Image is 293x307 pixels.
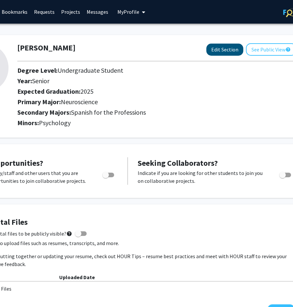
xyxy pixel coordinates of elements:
span: 2025 [80,87,94,95]
div: Toggle [100,169,118,179]
h2: Year: [17,77,251,85]
mat-icon: help [285,46,291,53]
b: Uploaded Date [59,274,95,280]
a: Messages [83,0,112,23]
span: Spanish for the Professions [71,108,146,116]
span: Senior [32,77,49,85]
mat-icon: help [66,230,72,238]
iframe: Chat [5,278,28,302]
span: Neuroscience [61,98,98,106]
span: Undergraduate Student [58,66,123,74]
button: Edit Section [206,44,243,56]
h1: [PERSON_NAME] [17,43,76,53]
p: Indicate if you are looking for other students to join you on collaborative projects. [138,169,267,185]
span: Psychology [39,119,71,127]
a: Projects [58,0,83,23]
span: My Profile [117,9,139,15]
a: Requests [31,0,58,23]
h2: Expected Graduation: [17,87,251,95]
h2: Degree Level: [17,67,251,74]
span: Seeking Collaborators? [138,158,218,168]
